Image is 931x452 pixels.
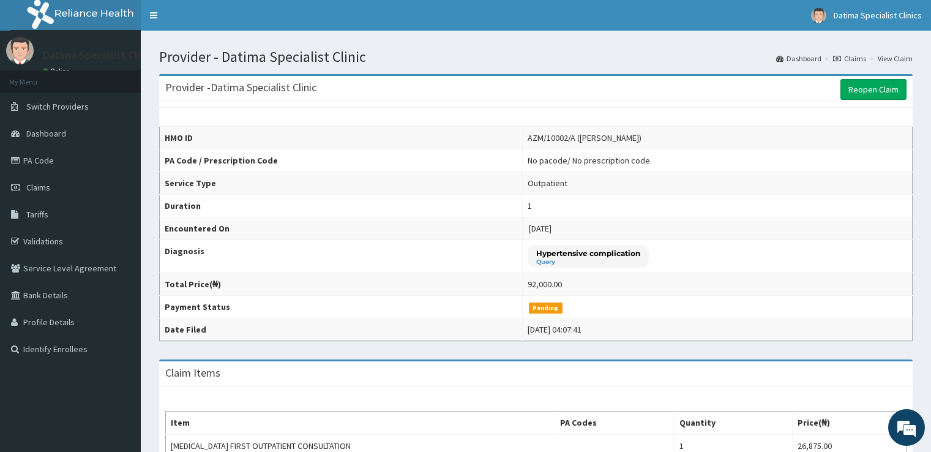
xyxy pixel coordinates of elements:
[166,412,555,435] th: Item
[26,101,89,112] span: Switch Providers
[528,200,532,212] div: 1
[528,177,567,189] div: Outpatient
[536,259,640,265] small: Query
[165,82,316,93] h3: Provider - Datima Specialist Clinic
[165,367,220,379] h3: Claim Items
[529,303,563,314] span: Pending
[675,412,793,435] th: Quantity
[160,149,523,172] th: PA Code / Prescription Code
[159,49,913,65] h1: Provider - Datima Specialist Clinic
[528,154,650,167] div: No pacode / No prescription code
[26,128,66,139] span: Dashboard
[160,273,523,296] th: Total Price(₦)
[160,195,523,217] th: Duration
[834,10,922,21] span: Datima Specialist Clinics
[555,412,675,435] th: PA Codes
[160,172,523,195] th: Service Type
[793,412,907,435] th: Price(₦)
[776,53,821,64] a: Dashboard
[43,67,72,75] a: Online
[528,323,581,336] div: [DATE] 04:07:41
[160,318,523,341] th: Date Filed
[833,53,866,64] a: Claims
[878,53,913,64] a: View Claim
[160,296,523,318] th: Payment Status
[811,8,826,23] img: User Image
[43,50,159,61] p: Datima Specialist Clinics
[26,209,48,220] span: Tariffs
[160,127,523,149] th: HMO ID
[26,182,50,193] span: Claims
[528,132,641,144] div: AZM/10002/A ([PERSON_NAME])
[6,37,34,64] img: User Image
[160,240,523,273] th: Diagnosis
[840,79,907,100] a: Reopen Claim
[160,217,523,240] th: Encountered On
[536,248,640,258] p: Hypertensive complication
[528,278,562,290] div: 92,000.00
[529,223,551,234] span: [DATE]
